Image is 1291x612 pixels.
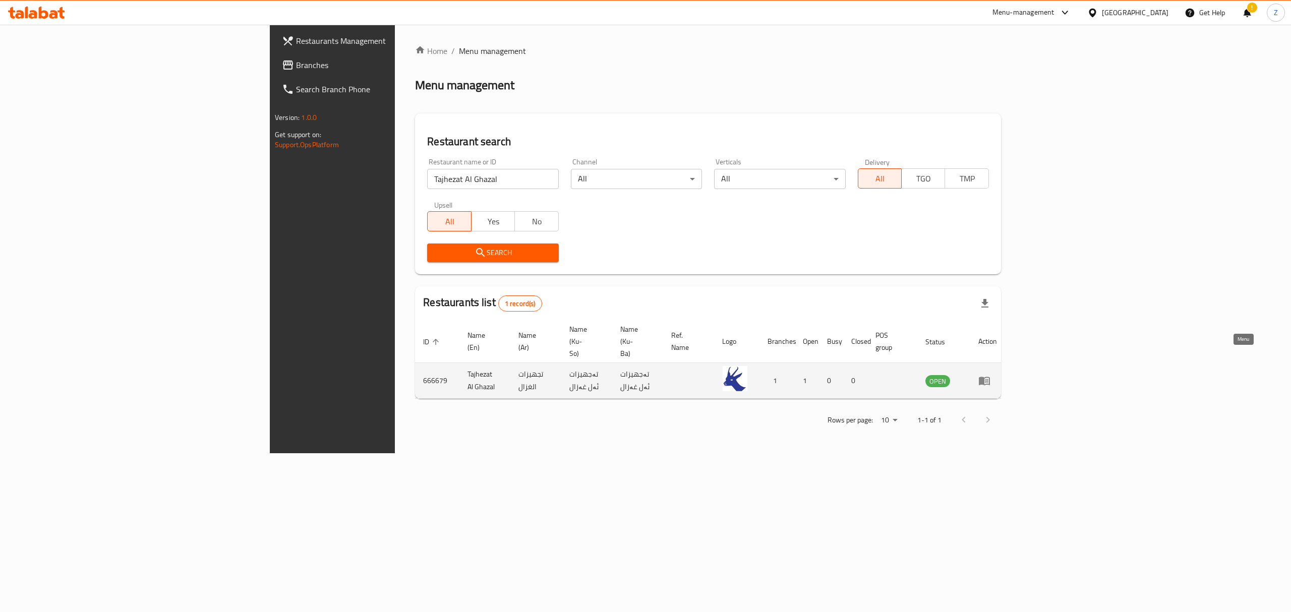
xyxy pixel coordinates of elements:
[415,45,1001,57] nav: breadcrumb
[865,158,890,165] label: Delivery
[296,83,478,95] span: Search Branch Phone
[945,168,988,189] button: TMP
[274,29,486,53] a: Restaurants Management
[671,329,702,353] span: Ref. Name
[925,336,958,348] span: Status
[415,320,1005,399] table: enhanced table
[722,366,747,391] img: Tajhezat Al Ghazal
[917,414,942,426] p: 1-1 of 1
[275,138,339,151] a: Support.OpsPlatform
[427,169,558,189] input: Search for restaurant name or ID..
[518,329,549,353] span: Name (Ar)
[925,376,950,387] span: OPEN
[612,363,663,399] td: تەجهیزات ئەل غەزال
[434,201,453,208] label: Upsell
[973,291,997,316] div: Export file
[714,169,845,189] div: All
[301,111,317,124] span: 1.0.0
[423,295,542,312] h2: Restaurants list
[714,320,759,363] th: Logo
[427,134,989,149] h2: Restaurant search
[510,363,561,399] td: تجهيزات الغزال
[274,77,486,101] a: Search Branch Phone
[435,247,550,259] span: Search
[949,171,984,186] span: TMP
[571,169,702,189] div: All
[427,211,471,231] button: All
[877,413,901,428] div: Rows per page:
[499,299,542,309] span: 1 record(s)
[1274,7,1278,18] span: Z
[620,323,651,359] span: Name (Ku-Ba)
[1102,7,1168,18] div: [GEOGRAPHIC_DATA]
[875,329,905,353] span: POS group
[906,171,941,186] span: TGO
[992,7,1054,19] div: Menu-management
[427,243,558,262] button: Search
[467,329,498,353] span: Name (En)
[275,111,300,124] span: Version:
[296,35,478,47] span: Restaurants Management
[843,363,867,399] td: 0
[274,53,486,77] a: Branches
[423,336,442,348] span: ID
[970,320,1005,363] th: Action
[858,168,902,189] button: All
[569,323,600,359] span: Name (Ku-So)
[862,171,898,186] span: All
[819,320,843,363] th: Busy
[795,320,819,363] th: Open
[828,414,873,426] p: Rows per page:
[432,214,467,229] span: All
[759,363,795,399] td: 1
[759,320,795,363] th: Branches
[901,168,945,189] button: TGO
[459,45,526,57] span: Menu management
[519,214,554,229] span: No
[819,363,843,399] td: 0
[275,128,321,141] span: Get support on:
[843,320,867,363] th: Closed
[471,211,515,231] button: Yes
[296,59,478,71] span: Branches
[561,363,612,399] td: تەجهیزات ئەل غەزال
[476,214,511,229] span: Yes
[925,375,950,387] div: OPEN
[795,363,819,399] td: 1
[514,211,558,231] button: No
